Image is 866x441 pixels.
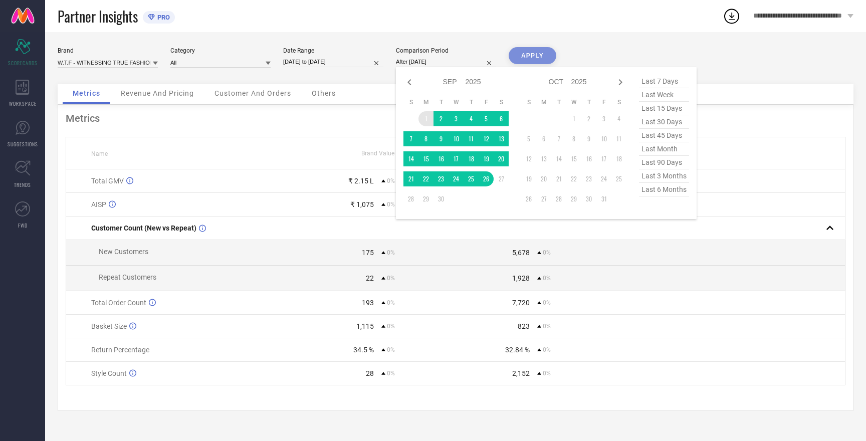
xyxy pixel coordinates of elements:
[521,171,536,186] td: Sun Oct 19 2025
[639,156,689,169] span: last 90 days
[479,111,494,126] td: Fri Sep 05 2025
[464,131,479,146] td: Thu Sep 11 2025
[91,346,149,354] span: Return Percentage
[403,98,418,106] th: Sunday
[418,191,434,206] td: Mon Sep 29 2025
[494,98,509,106] th: Saturday
[521,151,536,166] td: Sun Oct 12 2025
[464,98,479,106] th: Thursday
[387,275,395,282] span: 0%
[66,112,845,124] div: Metrics
[611,98,626,106] th: Saturday
[581,191,596,206] td: Thu Oct 30 2025
[8,140,38,148] span: SUGGESTIONS
[611,151,626,166] td: Sat Oct 18 2025
[387,299,395,306] span: 0%
[9,100,37,107] span: WORKSPACE
[155,14,170,21] span: PRO
[121,89,194,97] span: Revenue And Pricing
[611,131,626,146] td: Sat Oct 11 2025
[536,131,551,146] td: Mon Oct 06 2025
[403,151,418,166] td: Sun Sep 14 2025
[639,75,689,88] span: last 7 days
[543,370,551,377] span: 0%
[418,111,434,126] td: Mon Sep 01 2025
[521,98,536,106] th: Sunday
[449,98,464,106] th: Wednesday
[543,346,551,353] span: 0%
[362,249,374,257] div: 175
[639,183,689,196] span: last 6 months
[494,111,509,126] td: Sat Sep 06 2025
[362,299,374,307] div: 193
[512,274,530,282] div: 1,928
[403,171,418,186] td: Sun Sep 21 2025
[353,346,374,354] div: 34.5 %
[551,171,566,186] td: Tue Oct 21 2025
[505,346,530,354] div: 32.84 %
[479,151,494,166] td: Fri Sep 19 2025
[596,151,611,166] td: Fri Oct 17 2025
[58,47,158,54] div: Brand
[543,249,551,256] span: 0%
[434,111,449,126] td: Tue Sep 02 2025
[581,151,596,166] td: Thu Oct 16 2025
[356,322,374,330] div: 1,115
[566,191,581,206] td: Wed Oct 29 2025
[611,111,626,126] td: Sat Oct 04 2025
[418,151,434,166] td: Mon Sep 15 2025
[387,370,395,377] span: 0%
[543,275,551,282] span: 0%
[479,98,494,106] th: Friday
[91,150,108,157] span: Name
[449,111,464,126] td: Wed Sep 03 2025
[581,111,596,126] td: Thu Oct 02 2025
[387,249,395,256] span: 0%
[434,151,449,166] td: Tue Sep 16 2025
[418,131,434,146] td: Mon Sep 08 2025
[73,89,100,97] span: Metrics
[494,171,509,186] td: Sat Sep 27 2025
[536,171,551,186] td: Mon Oct 20 2025
[566,111,581,126] td: Wed Oct 01 2025
[283,47,383,54] div: Date Range
[18,222,28,229] span: FWD
[596,111,611,126] td: Fri Oct 03 2025
[543,299,551,306] span: 0%
[449,171,464,186] td: Wed Sep 24 2025
[91,369,127,377] span: Style Count
[543,323,551,330] span: 0%
[596,191,611,206] td: Fri Oct 31 2025
[611,171,626,186] td: Sat Oct 25 2025
[551,151,566,166] td: Tue Oct 14 2025
[614,76,626,88] div: Next month
[449,131,464,146] td: Wed Sep 10 2025
[566,98,581,106] th: Wednesday
[536,98,551,106] th: Monday
[99,248,148,256] span: New Customers
[536,151,551,166] td: Mon Oct 13 2025
[396,47,496,54] div: Comparison Period
[434,131,449,146] td: Tue Sep 09 2025
[361,150,394,157] span: Brand Value
[58,6,138,27] span: Partner Insights
[464,151,479,166] td: Thu Sep 18 2025
[396,57,496,67] input: Select comparison period
[551,131,566,146] td: Tue Oct 07 2025
[581,171,596,186] td: Thu Oct 23 2025
[566,131,581,146] td: Wed Oct 08 2025
[581,131,596,146] td: Thu Oct 09 2025
[449,151,464,166] td: Wed Sep 17 2025
[479,131,494,146] td: Fri Sep 12 2025
[91,177,124,185] span: Total GMV
[723,7,741,25] div: Open download list
[312,89,336,97] span: Others
[596,98,611,106] th: Friday
[566,151,581,166] td: Wed Oct 15 2025
[403,76,415,88] div: Previous month
[403,191,418,206] td: Sun Sep 28 2025
[494,151,509,166] td: Sat Sep 20 2025
[366,369,374,377] div: 28
[639,88,689,102] span: last week
[512,249,530,257] div: 5,678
